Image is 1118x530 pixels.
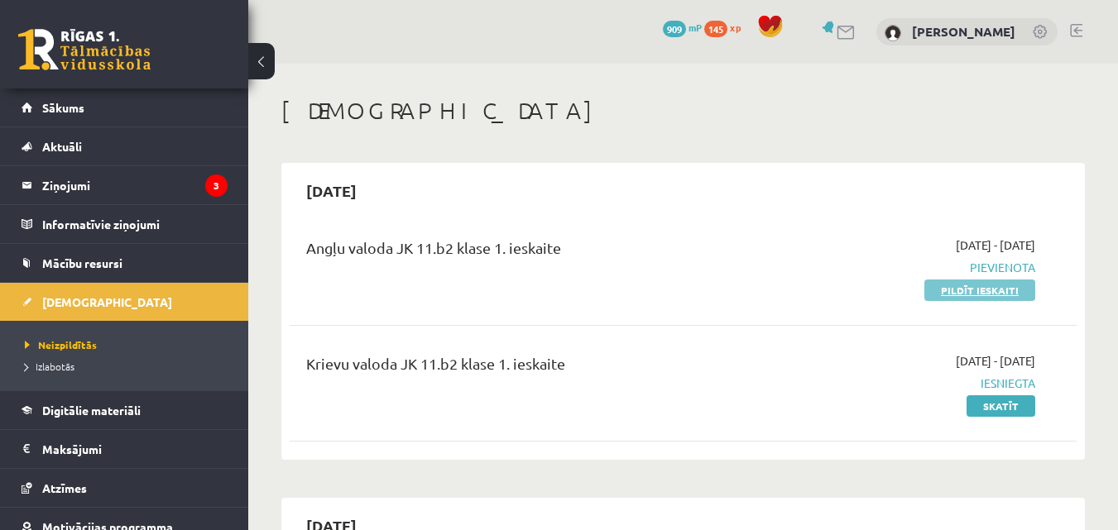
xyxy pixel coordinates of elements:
span: 909 [663,21,686,37]
legend: Ziņojumi [42,166,228,204]
a: Skatīt [967,395,1035,417]
a: Maksājumi [22,430,228,468]
a: Izlabotās [25,359,232,374]
a: Sākums [22,88,228,127]
span: Pievienota [809,259,1035,276]
span: Mācību resursi [42,255,122,270]
a: [PERSON_NAME] [912,23,1015,40]
span: mP [689,21,702,34]
a: Rīgas 1. Tālmācības vidusskola [18,29,151,70]
div: Angļu valoda JK 11.b2 klase 1. ieskaite [306,236,784,267]
a: Ziņojumi3 [22,166,228,204]
span: Izlabotās [25,360,74,373]
span: Sākums [42,100,84,115]
h2: [DATE] [290,171,373,210]
a: Informatīvie ziņojumi [22,205,228,243]
span: Neizpildītās [25,338,97,351]
a: [DEMOGRAPHIC_DATA] [22,283,228,321]
legend: Informatīvie ziņojumi [42,205,228,243]
span: [DATE] - [DATE] [956,236,1035,254]
img: Dmitrijs Kosmina [885,25,901,41]
a: Digitālie materiāli [22,391,228,429]
a: 145 xp [704,21,749,34]
span: [DEMOGRAPHIC_DATA] [42,294,172,309]
a: Mācību resursi [22,244,228,282]
i: 3 [205,174,228,197]
div: Krievu valoda JK 11.b2 klase 1. ieskaite [306,352,784,383]
span: Aktuāli [42,139,82,154]
legend: Maksājumi [42,430,228,468]
span: xp [730,21,741,34]
a: Atzīmes [22,469,228,507]
a: Aktuāli [22,127,228,165]
h1: [DEMOGRAPHIC_DATA] [281,97,1085,125]
span: [DATE] - [DATE] [956,352,1035,370]
a: 909 mP [663,21,702,34]
span: 145 [704,21,727,37]
span: Atzīmes [42,480,87,495]
a: Neizpildītās [25,337,232,352]
span: Digitālie materiāli [42,403,141,418]
span: Iesniegta [809,375,1035,392]
a: Pildīt ieskaiti [924,279,1035,301]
